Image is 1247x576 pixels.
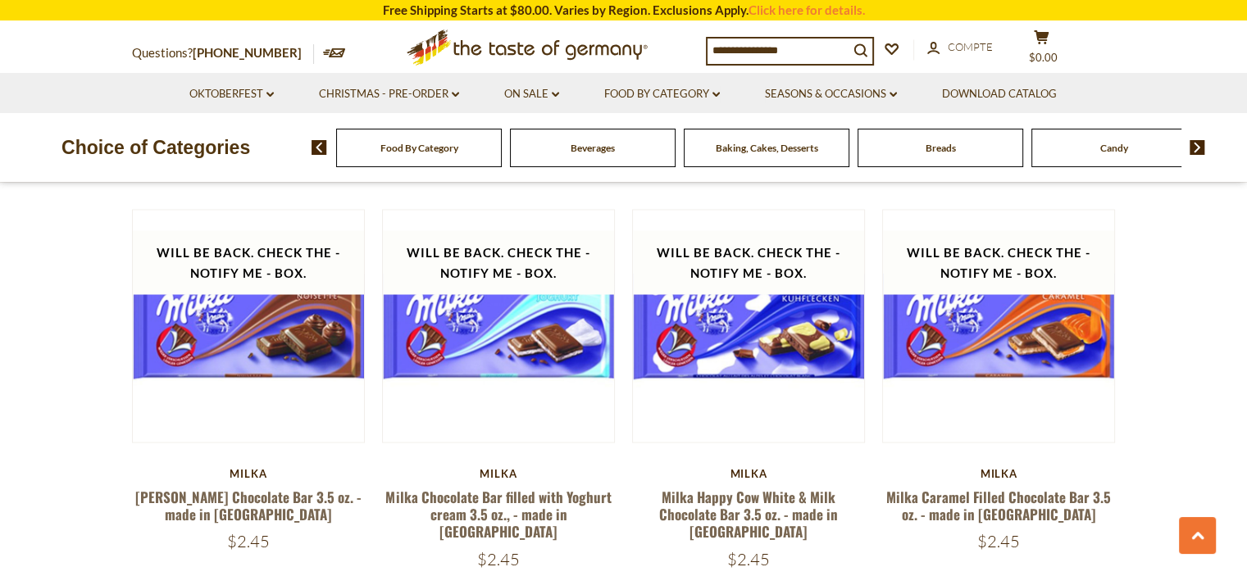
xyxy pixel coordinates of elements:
[749,2,865,17] a: Click here for details.
[1190,140,1205,155] img: next arrow
[477,548,520,569] span: $2.45
[716,142,818,154] a: Baking, Cakes, Desserts
[1100,142,1128,154] a: Candy
[765,85,897,103] a: Seasons & Occasions
[571,142,615,154] a: Beverages
[632,466,866,479] div: Milka
[1017,29,1067,70] button: $0.00
[319,85,459,103] a: Christmas - PRE-ORDER
[382,466,616,479] div: Milka
[189,85,274,103] a: Oktoberfest
[659,486,838,542] a: Milka Happy Cow White & Milk Chocolate Bar 3.5 oz. - made in [GEOGRAPHIC_DATA]
[380,142,458,154] a: Food By Category
[927,39,993,57] a: Compte
[633,210,865,442] img: Milka
[886,486,1111,524] a: Milka Caramel Filled Chocolate Bar 3.5 oz. - made in [GEOGRAPHIC_DATA]
[1029,51,1058,64] span: $0.00
[504,85,559,103] a: On Sale
[926,142,956,154] a: Breads
[604,85,720,103] a: Food By Category
[942,85,1057,103] a: Download Catalog
[132,43,314,64] p: Questions?
[948,40,993,53] span: Compte
[312,140,327,155] img: previous arrow
[883,210,1115,442] img: Milka
[193,45,302,60] a: [PHONE_NUMBER]
[977,530,1020,551] span: $2.45
[135,486,362,524] a: [PERSON_NAME] Chocolate Bar 3.5 oz. - made in [GEOGRAPHIC_DATA]
[727,548,770,569] span: $2.45
[385,486,611,542] a: Milka Chocolate Bar filled with Yoghurt cream 3.5 oz., - made in [GEOGRAPHIC_DATA]
[133,210,365,442] img: Milka
[882,466,1116,479] div: Milka
[227,530,270,551] span: $2.45
[132,466,366,479] div: Milka
[383,210,615,442] img: Milka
